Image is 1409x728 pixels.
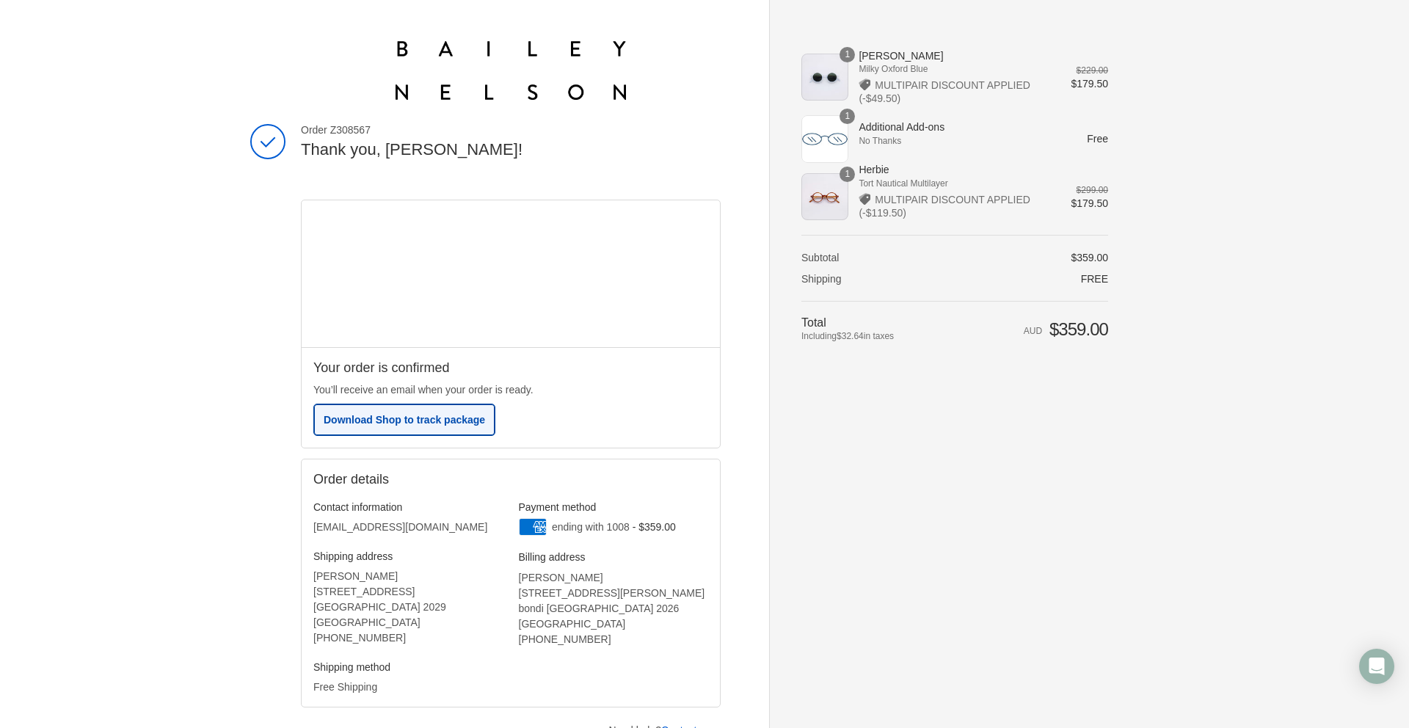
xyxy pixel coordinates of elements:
[302,200,721,347] iframe: Google map displaying pin point of shipping address: Rose Bay, New South Wales
[859,194,1030,219] span: MULTIPAIR DISCOUNT APPLIED (-$119.50)
[859,134,1050,148] span: No Thanks
[301,123,721,136] span: Order Z308567
[313,521,487,533] bdo: [EMAIL_ADDRESS][DOMAIN_NAME]
[519,500,709,514] h3: Payment method
[859,79,1030,104] span: MULTIPAIR DISCOUNT APPLIED (-$49.50)
[519,550,709,564] h3: Billing address
[859,49,1050,62] span: [PERSON_NAME]
[396,41,627,100] img: Bailey Nelson Australia
[859,62,1050,76] span: Milky Oxford Blue
[313,500,503,514] h3: Contact information
[840,167,855,182] span: 1
[313,660,503,674] h3: Shipping method
[1077,65,1108,76] del: $229.00
[313,382,708,398] p: You’ll receive an email when your order is ready.
[1071,197,1108,209] span: $179.50
[859,177,1050,190] span: Tort Nautical Multilayer
[1081,273,1108,285] span: Free
[1071,252,1108,263] span: $359.00
[840,47,855,62] span: 1
[519,570,709,647] address: [PERSON_NAME] [STREET_ADDRESS][PERSON_NAME] bondi [GEOGRAPHIC_DATA] 2026 [GEOGRAPHIC_DATA] ‎[PHON...
[1024,326,1042,336] span: AUD
[324,414,485,426] span: Download Shop to track package
[801,115,848,162] img: Additional Add-ons - No Thanks
[313,360,708,376] h2: Your order is confirmed
[313,569,503,646] address: [PERSON_NAME] [STREET_ADDRESS] [GEOGRAPHIC_DATA] 2029 [GEOGRAPHIC_DATA] ‎[PHONE_NUMBER]
[1071,78,1108,90] span: $179.50
[1049,319,1108,339] span: $359.00
[859,120,1050,134] span: Additional Add-ons
[840,109,855,124] span: 1
[801,173,848,220] img: Herbie - Tort Nautical Multilayer
[302,200,720,347] div: Google map displaying pin point of shipping address: Rose Bay, New South Wales
[633,521,676,533] span: - $359.00
[1077,185,1108,195] del: $299.00
[801,273,842,285] span: Shipping
[801,54,848,101] img: Herbie Sunglasses - Milky Oxford Blue
[313,680,503,695] p: Free Shipping
[313,471,708,488] h2: Order details
[801,316,826,329] span: Total
[313,404,495,436] button: Download Shop to track package
[1087,133,1108,145] span: Free
[837,331,864,341] span: $32.64
[552,521,630,533] span: ending with 1008
[1359,649,1394,684] div: Open Intercom Messenger
[801,251,949,264] th: Subtotal
[801,330,949,343] span: Including in taxes
[301,139,721,161] h2: Thank you, [PERSON_NAME]!
[859,163,1050,176] span: Herbie
[313,550,503,563] h3: Shipping address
